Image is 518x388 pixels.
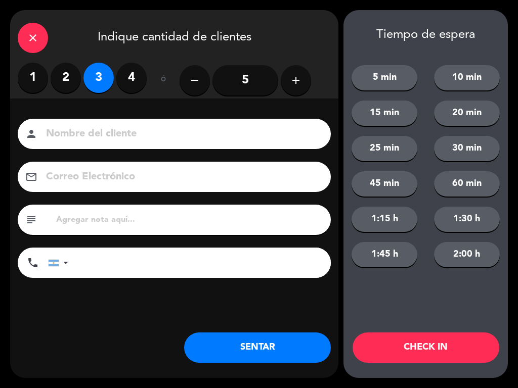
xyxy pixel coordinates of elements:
i: person [25,128,37,140]
div: Argentina: +54 [49,248,72,277]
input: Correo Electrónico [45,168,318,186]
button: 1:15 h [352,207,417,232]
i: email [25,171,37,183]
i: close [27,32,39,44]
button: 1:45 h [352,242,417,267]
i: subject [25,214,37,226]
button: 15 min [352,101,417,126]
button: 2:00 h [434,242,500,267]
i: remove [189,74,201,86]
button: 30 min [434,136,500,161]
button: 45 min [352,171,417,197]
label: 2 [51,63,81,93]
input: Nombre del cliente [45,125,318,143]
i: add [290,74,302,86]
button: CHECK IN [353,332,499,363]
button: 25 min [352,136,417,161]
label: 3 [83,63,114,93]
div: ó [147,63,180,98]
button: 60 min [434,171,500,197]
label: 1 [18,63,48,93]
button: add [281,65,311,95]
div: Tiempo de espera [343,28,508,42]
button: 20 min [434,101,500,126]
input: Agregar nota aquí... [55,213,323,227]
button: 10 min [434,65,500,90]
button: 5 min [352,65,417,90]
button: SENTAR [184,332,331,363]
button: 1:30 h [434,207,500,232]
button: remove [180,65,210,95]
label: 4 [116,63,147,93]
div: Indique cantidad de clientes [10,10,338,63]
i: phone [27,257,39,269]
